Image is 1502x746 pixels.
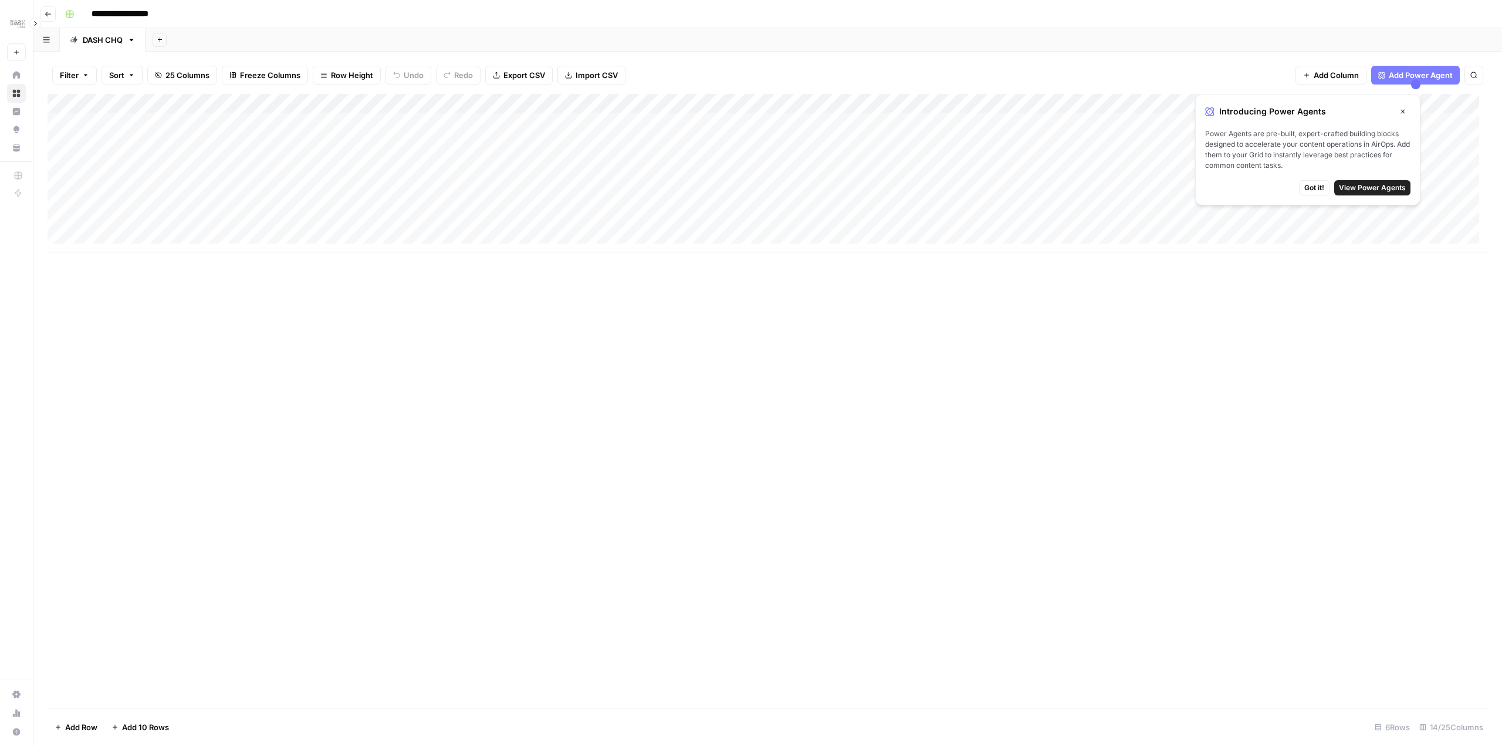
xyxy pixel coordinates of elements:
a: Your Data [7,139,26,157]
span: Export CSV [503,69,545,81]
span: Row Height [331,69,373,81]
span: Add 10 Rows [122,721,169,733]
button: Add Row [48,718,104,737]
span: Sort [109,69,124,81]
a: Usage [7,704,26,723]
span: View Power Agents [1339,183,1406,193]
span: Redo [454,69,473,81]
button: Row Height [313,66,381,85]
span: Import CSV [576,69,618,81]
span: Undo [404,69,424,81]
span: 25 Columns [165,69,209,81]
button: Workspace: Dash [7,9,26,39]
button: Sort [102,66,143,85]
button: Help + Support [7,723,26,741]
button: Redo [436,66,481,85]
a: Opportunities [7,120,26,139]
span: Freeze Columns [240,69,300,81]
span: Add Row [65,721,97,733]
button: View Power Agents [1334,180,1410,195]
div: Introducing Power Agents [1205,104,1410,119]
span: Power Agents are pre-built, expert-crafted building blocks designed to accelerate your content op... [1205,129,1410,171]
span: Got it! [1304,183,1324,193]
div: 6 Rows [1370,718,1415,737]
button: Add 10 Rows [104,718,176,737]
span: Filter [60,69,79,81]
button: 25 Columns [147,66,217,85]
button: Filter [52,66,97,85]
a: DASH CHQ [60,28,146,52]
a: Insights [7,102,26,121]
a: Settings [7,685,26,704]
a: Home [7,66,26,85]
img: Dash Logo [7,13,28,35]
span: Add Column [1314,69,1359,81]
button: Freeze Columns [222,66,308,85]
button: Got it! [1299,180,1330,195]
button: Export CSV [485,66,553,85]
button: Add Power Agent [1371,66,1460,85]
span: Add Power Agent [1389,69,1453,81]
div: 14/25 Columns [1415,718,1488,737]
button: Import CSV [557,66,625,85]
button: Undo [385,66,431,85]
a: Browse [7,84,26,103]
button: Add Column [1295,66,1366,85]
div: DASH CHQ [83,34,123,46]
